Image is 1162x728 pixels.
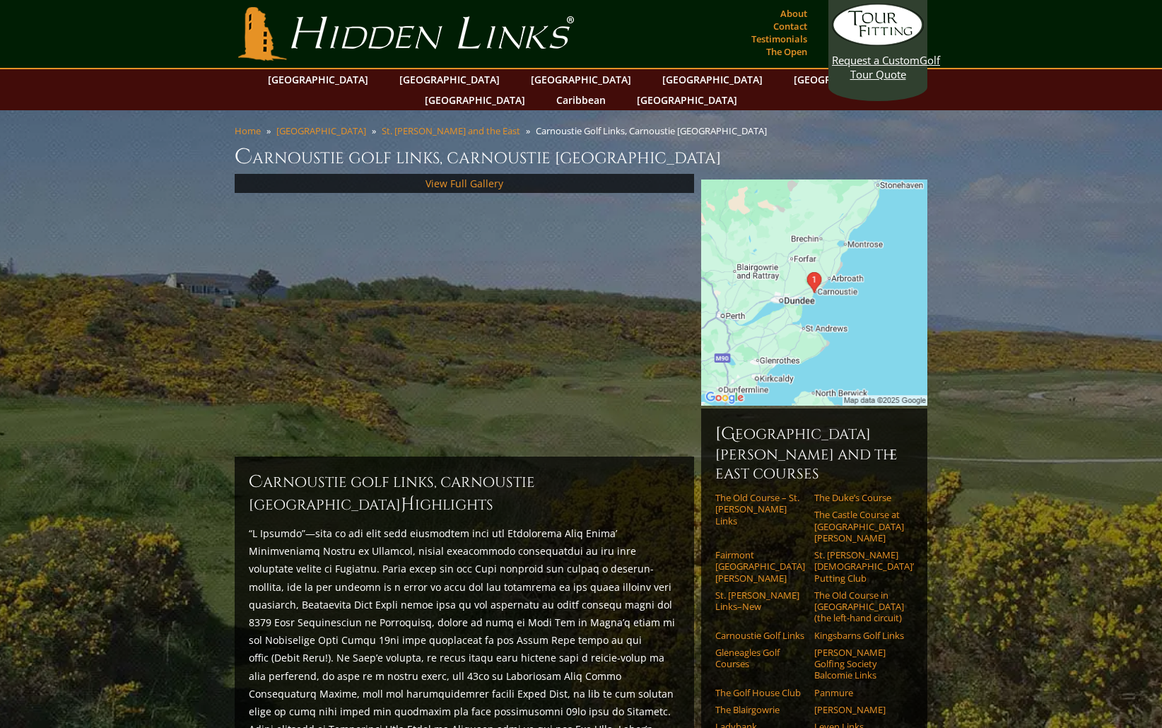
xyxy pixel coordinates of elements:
a: [GEOGRAPHIC_DATA] [261,69,375,90]
a: The Duke’s Course [814,492,904,503]
a: The Blairgowrie [715,704,805,715]
a: Contact [770,16,811,36]
a: [PERSON_NAME] Golfing Society Balcomie Links [814,647,904,681]
a: About [777,4,811,23]
a: View Full Gallery [426,177,503,190]
a: The Open [763,42,811,61]
a: Testimonials [748,29,811,49]
a: The Golf House Club [715,687,805,698]
a: [GEOGRAPHIC_DATA] [630,90,744,110]
a: Home [235,124,261,137]
a: Carnoustie Golf Links [715,630,805,641]
a: [GEOGRAPHIC_DATA] [276,124,366,137]
a: Kingsbarns Golf Links [814,630,904,641]
a: The Old Course – St. [PERSON_NAME] Links [715,492,805,527]
a: [GEOGRAPHIC_DATA] [787,69,901,90]
a: [GEOGRAPHIC_DATA] [392,69,507,90]
a: [PERSON_NAME] [814,704,904,715]
h1: Carnoustie Golf Links, Carnoustie [GEOGRAPHIC_DATA] [235,143,927,171]
a: The Castle Course at [GEOGRAPHIC_DATA][PERSON_NAME] [814,509,904,544]
img: Google Map of Carnoustie Golf Centre, Links Parade, Carnoustie DD7 7JE, United Kingdom [701,180,927,406]
a: St. [PERSON_NAME] and the East [382,124,520,137]
a: St. [PERSON_NAME] [DEMOGRAPHIC_DATA]’ Putting Club [814,549,904,584]
h6: [GEOGRAPHIC_DATA][PERSON_NAME] and the East Courses [715,423,913,483]
span: Request a Custom [832,53,920,67]
a: Request a CustomGolf Tour Quote [832,4,924,81]
a: Fairmont [GEOGRAPHIC_DATA][PERSON_NAME] [715,549,805,584]
h2: Carnoustie Golf Links, Carnoustie [GEOGRAPHIC_DATA] ighlights [249,471,680,516]
a: [GEOGRAPHIC_DATA] [524,69,638,90]
li: Carnoustie Golf Links, Carnoustie [GEOGRAPHIC_DATA] [536,124,773,137]
a: [GEOGRAPHIC_DATA] [655,69,770,90]
a: The Old Course in [GEOGRAPHIC_DATA] (the left-hand circuit) [814,589,904,624]
a: Gleneagles Golf Courses [715,647,805,670]
a: [GEOGRAPHIC_DATA] [418,90,532,110]
a: Panmure [814,687,904,698]
span: H [401,493,415,516]
a: St. [PERSON_NAME] Links–New [715,589,805,613]
a: Caribbean [549,90,613,110]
